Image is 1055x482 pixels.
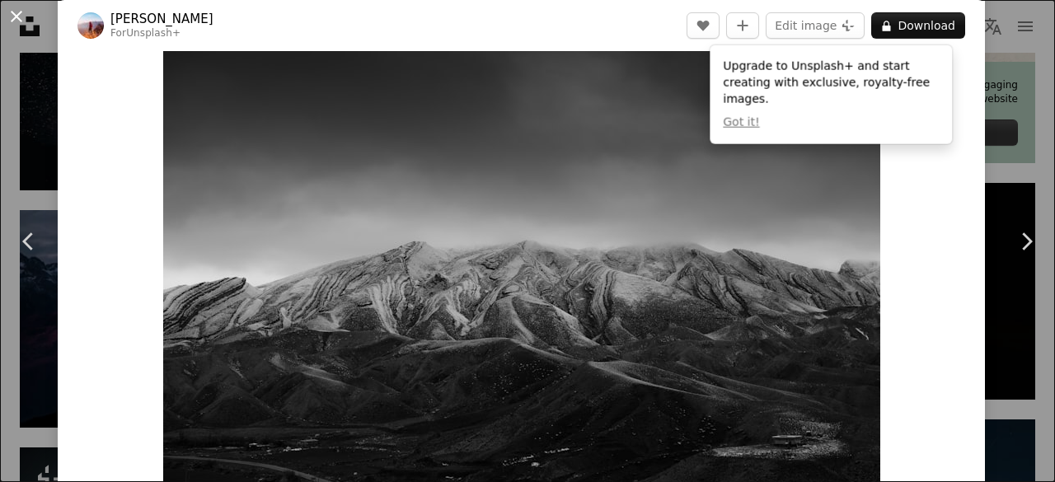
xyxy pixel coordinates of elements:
button: Edit image [766,12,865,39]
a: [PERSON_NAME] [110,11,213,27]
button: Download [871,12,965,39]
a: Next [997,162,1055,321]
img: Go to Mohammad Alizade's profile [77,12,104,39]
button: Like [687,12,720,39]
div: Upgrade to Unsplash+ and start creating with exclusive, royalty-free images. [710,45,952,144]
div: For [110,27,213,40]
button: Got it! [723,115,759,131]
button: Add to Collection [726,12,759,39]
a: Unsplash+ [126,27,181,39]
